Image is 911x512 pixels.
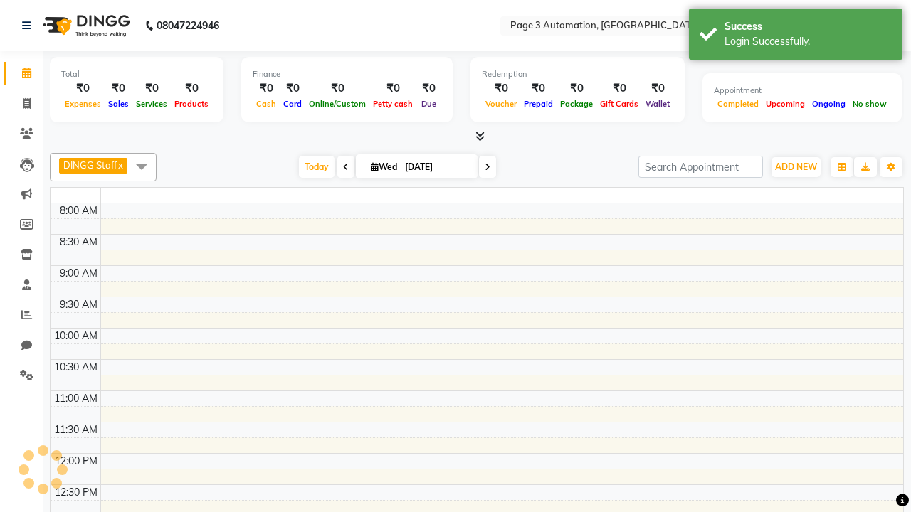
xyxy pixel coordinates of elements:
span: Cash [253,99,280,109]
div: Login Successfully. [725,34,892,49]
span: No show [849,99,890,109]
span: Gift Cards [596,99,642,109]
div: Success [725,19,892,34]
span: Expenses [61,99,105,109]
div: Redemption [482,68,673,80]
div: 9:30 AM [57,297,100,312]
div: 10:00 AM [51,329,100,343]
div: 11:00 AM [51,391,100,406]
button: ADD NEW [772,157,821,177]
span: Products [171,99,212,109]
input: 2025-10-01 [401,156,472,178]
div: Finance [253,68,441,80]
a: x [117,159,123,171]
div: ₹0 [305,80,369,97]
span: Today [299,156,335,178]
div: 11:30 AM [51,422,100,437]
span: ADD NEW [775,161,817,172]
span: Wed [367,161,401,172]
div: 9:00 AM [57,266,100,281]
span: Sales [105,99,132,109]
span: Prepaid [520,99,557,109]
span: Petty cash [369,99,416,109]
div: ₹0 [105,80,132,97]
div: ₹0 [61,80,105,97]
div: ₹0 [520,80,557,97]
div: ₹0 [642,80,673,97]
div: ₹0 [132,80,171,97]
div: Appointment [714,85,890,97]
img: logo [36,6,134,46]
span: Completed [714,99,762,109]
span: Package [557,99,596,109]
span: Online/Custom [305,99,369,109]
div: Total [61,68,212,80]
span: Upcoming [762,99,809,109]
span: Voucher [482,99,520,109]
div: 10:30 AM [51,360,100,375]
div: ₹0 [171,80,212,97]
div: 12:30 PM [52,485,100,500]
div: 12:00 PM [52,454,100,469]
span: DINGG Staff [63,159,117,171]
span: Due [418,99,440,109]
div: 8:30 AM [57,235,100,250]
div: ₹0 [416,80,441,97]
div: ₹0 [482,80,520,97]
span: Wallet [642,99,673,109]
span: Services [132,99,171,109]
div: 8:00 AM [57,203,100,218]
div: ₹0 [596,80,642,97]
span: Ongoing [809,99,849,109]
span: Card [280,99,305,109]
input: Search Appointment [638,156,763,178]
div: ₹0 [369,80,416,97]
div: ₹0 [280,80,305,97]
div: ₹0 [557,80,596,97]
div: ₹0 [253,80,280,97]
b: 08047224946 [157,6,219,46]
